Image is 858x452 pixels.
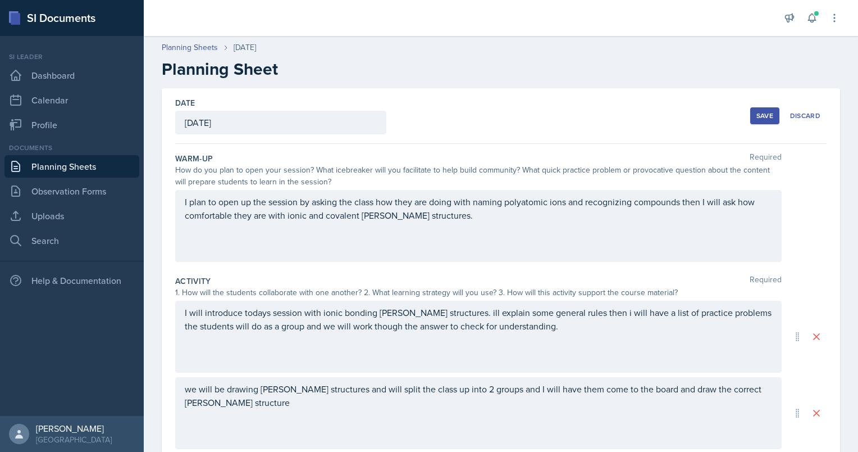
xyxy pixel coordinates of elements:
div: Discard [790,111,820,120]
div: [PERSON_NAME] [36,423,112,434]
div: [GEOGRAPHIC_DATA] [36,434,112,445]
div: How do you plan to open your session? What icebreaker will you facilitate to help build community... [175,164,782,188]
span: Required [750,153,782,164]
label: Date [175,97,195,109]
p: we will be drawing [PERSON_NAME] structures and will split the class up into 2 groups and I will ... [185,382,772,409]
a: Dashboard [4,64,139,87]
label: Activity [175,275,211,287]
a: Profile [4,114,139,136]
label: Warm-Up [175,153,213,164]
div: 1. How will the students collaborate with one another? 2. What learning strategy will you use? 3.... [175,287,782,299]
p: I will introduce todays session with ionic bonding [PERSON_NAME] structures. ill explain some gen... [185,306,772,333]
a: Search [4,229,139,252]
span: Required [750,275,782,287]
button: Discard [784,107,827,124]
p: I plan to open up the session by asking the class how they are doing with naming polyatomic ions ... [185,195,772,222]
div: Si leader [4,52,139,62]
button: Save [750,107,779,124]
div: Save [756,111,773,120]
a: Calendar [4,89,139,111]
div: [DATE] [234,42,256,53]
a: Uploads [4,205,139,227]
a: Observation Forms [4,180,139,202]
div: Help & Documentation [4,269,139,292]
a: Planning Sheets [4,155,139,178]
a: Planning Sheets [162,42,218,53]
h2: Planning Sheet [162,59,840,79]
div: Documents [4,143,139,153]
